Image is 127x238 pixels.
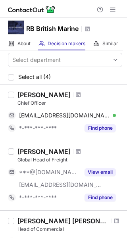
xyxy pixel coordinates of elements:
div: [PERSON_NAME] [17,91,71,99]
span: ***@[DOMAIN_NAME] [19,169,80,176]
span: Similar [102,40,118,47]
div: Chief Officer [17,100,122,107]
div: [PERSON_NAME] [PERSON_NAME] [17,217,109,225]
img: ContactOut v5.3.10 [8,5,56,14]
span: Select all (4) [18,74,51,80]
div: Select department [12,56,61,64]
button: Reveal Button [85,124,116,132]
span: Decision makers [48,40,85,47]
span: [EMAIL_ADDRESS][DOMAIN_NAME] [19,112,110,119]
h1: RB British Marine [26,24,79,33]
button: Reveal Button [85,194,116,202]
div: Global Head of Freight [17,156,122,163]
div: Head of Commercial [17,226,122,233]
span: [EMAIL_ADDRESS][DOMAIN_NAME] [19,181,102,188]
span: About [17,40,31,47]
button: Reveal Button [85,168,116,176]
img: aa453b836db40c591f76931aa1d6c7bf [8,19,24,35]
div: [PERSON_NAME] [17,148,71,155]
